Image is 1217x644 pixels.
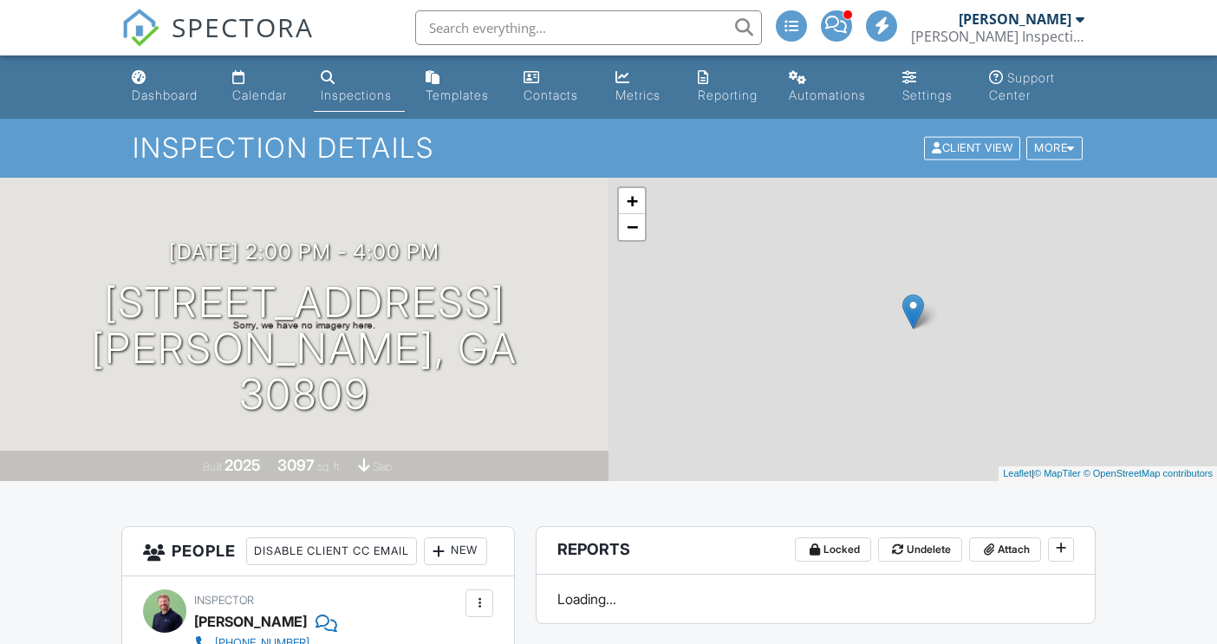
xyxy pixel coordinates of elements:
[424,537,487,565] div: New
[28,280,581,417] h1: [STREET_ADDRESS] [PERSON_NAME], GA 30809
[524,88,578,102] div: Contacts
[1084,468,1213,478] a: © OpenStreetMap contributors
[691,62,769,112] a: Reporting
[922,140,1025,153] a: Client View
[121,9,159,47] img: The Best Home Inspection Software - Spectora
[194,594,254,607] span: Inspector
[125,62,212,112] a: Dashboard
[194,608,307,634] div: [PERSON_NAME]
[225,62,300,112] a: Calendar
[902,88,953,102] div: Settings
[999,466,1217,481] div: |
[314,62,405,112] a: Inspections
[225,456,261,474] div: 2025
[246,537,417,565] div: Disable Client CC Email
[911,28,1084,45] div: Hargrove Inspection Services, Inc.
[924,137,1020,160] div: Client View
[373,460,392,473] span: slab
[121,23,314,60] a: SPECTORA
[1034,468,1081,478] a: © MapTiler
[172,9,314,45] span: SPECTORA
[277,456,315,474] div: 3097
[169,240,439,263] h3: [DATE] 2:00 pm - 4:00 pm
[232,88,287,102] div: Calendar
[517,62,595,112] a: Contacts
[133,133,1084,163] h1: Inspection Details
[982,62,1092,112] a: Support Center
[122,527,514,576] h3: People
[619,188,645,214] a: Zoom in
[203,460,222,473] span: Built
[789,88,866,102] div: Automations
[615,88,661,102] div: Metrics
[895,62,968,112] a: Settings
[1003,468,1032,478] a: Leaflet
[1026,137,1083,160] div: More
[321,88,392,102] div: Inspections
[415,10,762,45] input: Search everything...
[698,88,758,102] div: Reporting
[317,460,342,473] span: sq. ft.
[426,88,489,102] div: Templates
[989,70,1055,102] div: Support Center
[959,10,1071,28] div: [PERSON_NAME]
[132,88,198,102] div: Dashboard
[419,62,503,112] a: Templates
[782,62,882,112] a: Automations (Advanced)
[608,62,676,112] a: Metrics
[619,214,645,240] a: Zoom out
